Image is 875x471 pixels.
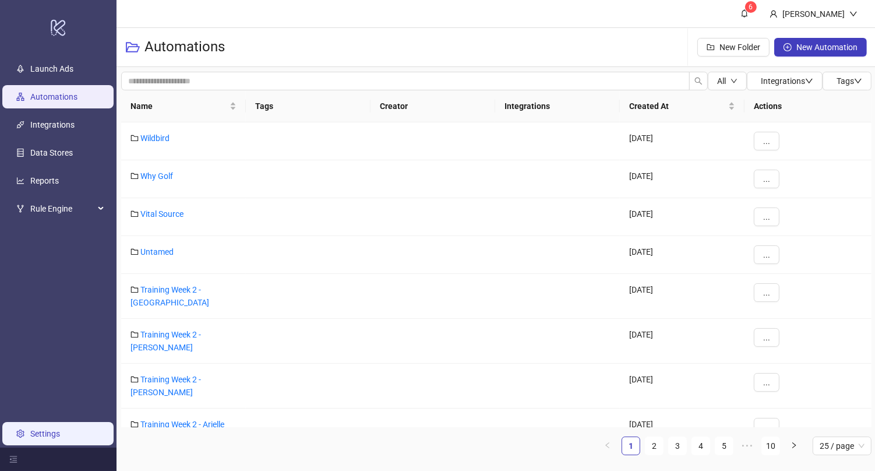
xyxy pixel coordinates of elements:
a: Training Week 2 - Arielle [140,420,224,429]
a: 3 [669,437,686,455]
li: 10 [761,437,780,455]
a: Wildbird [140,133,170,143]
span: down [849,10,858,18]
a: Integrations [30,120,75,129]
span: plus-circle [784,43,792,51]
span: 6 [749,3,753,11]
button: Tagsdown [823,72,872,90]
a: Training Week 2 - [PERSON_NAME] [130,375,201,397]
button: New Automation [774,38,867,57]
a: Untamed [140,247,174,256]
button: ... [754,208,779,226]
span: folder [130,172,139,180]
span: folder [130,248,139,256]
span: New Automation [796,43,858,52]
span: ... [763,333,770,342]
span: Rule Engine [30,197,94,220]
div: [DATE] [620,236,745,274]
button: ... [754,328,779,347]
div: [DATE] [620,364,745,409]
th: Name [121,90,246,122]
a: Vital Source [140,209,184,219]
div: Page Size [813,437,872,455]
span: down [854,77,862,85]
a: 2 [645,437,663,455]
div: [DATE] [620,122,745,160]
button: ... [754,170,779,188]
li: 2 [645,437,664,455]
span: folder [130,420,139,428]
span: folder [130,134,139,142]
div: [PERSON_NAME] [778,8,849,20]
span: fork [16,205,24,213]
button: right [785,437,803,455]
li: 4 [691,437,710,455]
span: down [731,78,738,85]
span: ... [763,174,770,184]
li: 3 [668,437,687,455]
div: [DATE] [620,160,745,198]
span: bell [740,9,749,17]
a: Training Week 2 - [GEOGRAPHIC_DATA] [130,285,209,307]
a: Launch Ads [30,64,73,73]
li: 1 [622,437,640,455]
span: ... [763,212,770,222]
a: Training Week 2 - [PERSON_NAME] [130,330,201,352]
button: left [598,437,617,455]
span: Integrations [761,76,813,86]
span: 25 / page [820,437,865,455]
span: left [604,442,611,449]
span: ... [763,288,770,297]
span: folder [130,331,139,339]
span: Name [130,100,227,113]
span: ... [763,378,770,387]
button: ... [754,132,779,150]
span: down [805,77,813,85]
span: folder [130,375,139,384]
div: [DATE] [620,274,745,319]
span: folder [130,286,139,294]
button: New Folder [697,38,770,57]
a: 4 [692,437,710,455]
span: ... [763,250,770,259]
a: Why Golf [140,171,173,181]
span: folder-open [126,40,140,54]
h3: Automations [144,38,225,57]
a: Reports [30,176,59,185]
button: ... [754,245,779,264]
span: All [717,76,726,86]
th: Integrations [495,90,620,122]
li: Previous Page [598,437,617,455]
div: [DATE] [620,198,745,236]
button: Integrationsdown [747,72,823,90]
th: Tags [246,90,371,122]
span: ... [763,136,770,146]
a: 5 [715,437,733,455]
span: folder [130,210,139,218]
a: 10 [762,437,779,455]
button: Alldown [708,72,747,90]
li: 5 [715,437,733,455]
a: Settings [30,429,60,438]
a: Automations [30,92,77,101]
span: menu-fold [9,455,17,463]
li: Next Page [785,437,803,455]
th: Creator [371,90,495,122]
a: Data Stores [30,148,73,157]
span: ... [763,423,770,432]
a: 1 [622,437,640,455]
span: New Folder [719,43,760,52]
span: Tags [837,76,862,86]
span: user [770,10,778,18]
button: ... [754,373,779,392]
button: ... [754,418,779,437]
span: Created At [629,100,726,113]
sup: 6 [745,1,757,13]
span: folder-add [707,43,715,51]
li: Next 5 Pages [738,437,757,455]
span: right [791,442,798,449]
span: ••• [738,437,757,455]
th: Actions [745,90,872,122]
span: search [694,77,703,85]
button: ... [754,283,779,302]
